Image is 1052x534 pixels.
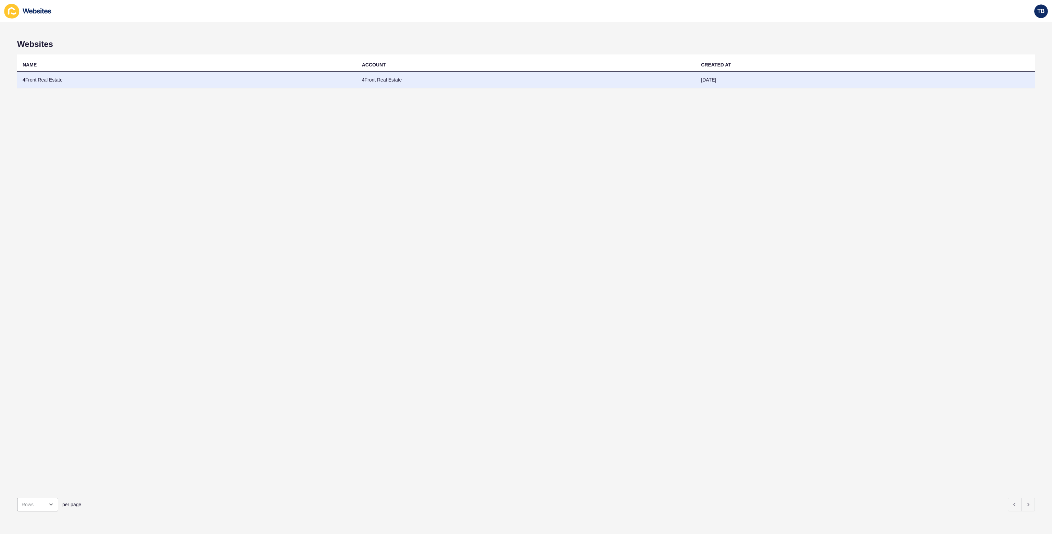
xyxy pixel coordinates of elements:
[701,61,731,68] div: CREATED AT
[1037,8,1044,15] span: TB
[62,501,81,508] span: per page
[23,61,37,68] div: NAME
[696,72,1035,88] td: [DATE]
[17,72,356,88] td: 4Front Real Estate
[356,72,696,88] td: 4Front Real Estate
[17,498,58,511] div: open menu
[17,39,1035,49] h1: Websites
[362,61,386,68] div: ACCOUNT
